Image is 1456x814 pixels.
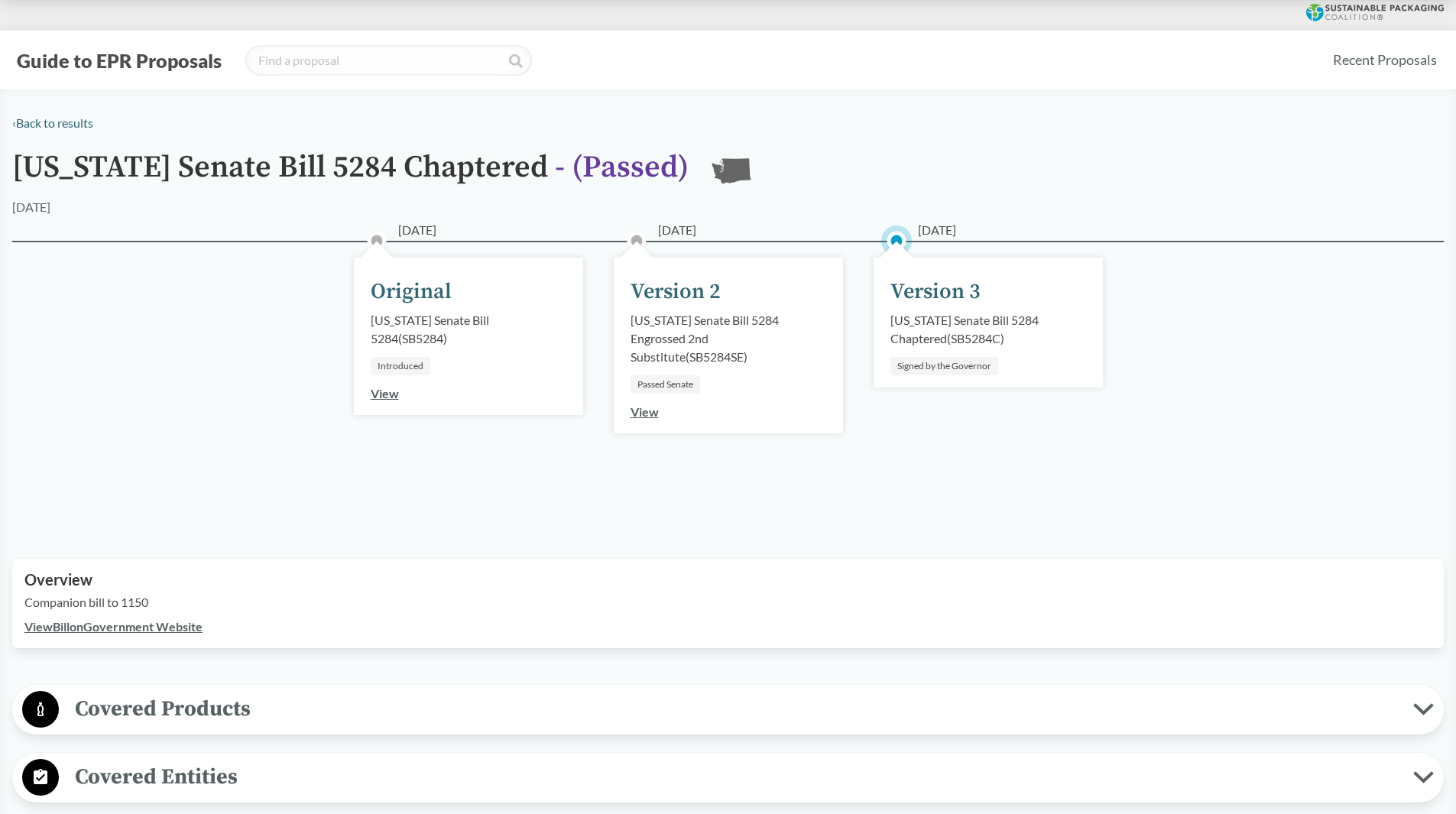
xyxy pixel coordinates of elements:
[555,148,689,186] span: - ( Passed )
[12,48,226,73] button: Guide to EPR Proposals
[631,311,826,366] div: [US_STATE] Senate Bill 5284 Engrossed 2nd Substitute ( SB5284SE )
[631,404,659,419] a: View
[24,619,203,634] a: ViewBillonGovernment Website
[371,276,452,308] div: Original
[371,357,430,375] div: Introduced
[59,692,1413,726] span: Covered Products
[12,198,50,216] div: [DATE]
[890,311,1086,348] div: [US_STATE] Senate Bill 5284 Chaptered ( SB5284C )
[631,375,700,394] div: Passed Senate
[631,276,721,308] div: Version 2
[12,115,93,130] a: ‹Back to results
[918,221,956,239] span: [DATE]
[1326,43,1444,77] a: Recent Proposals
[24,571,1432,589] h2: Overview
[59,760,1413,794] span: Covered Entities
[245,45,532,76] input: Find a proposal
[890,276,981,308] div: Version 3
[398,221,436,239] span: [DATE]
[24,593,1432,611] p: Companion bill to 1150
[890,357,998,375] div: Signed by the Governor
[371,311,566,348] div: [US_STATE] Senate Bill 5284 ( SB5284 )
[18,690,1438,729] button: Covered Products
[18,758,1438,797] button: Covered Entities
[12,151,689,198] h1: [US_STATE] Senate Bill 5284 Chaptered
[658,221,696,239] span: [DATE]
[371,386,399,401] a: View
